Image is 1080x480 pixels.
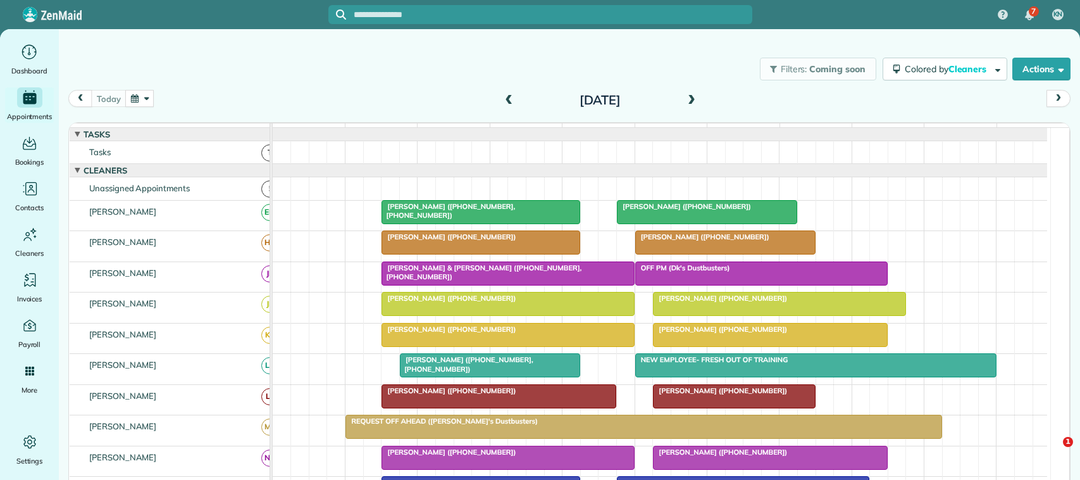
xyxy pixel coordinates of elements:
span: [PERSON_NAME] [87,421,159,431]
span: ! [261,180,278,198]
span: [PERSON_NAME] [87,206,159,217]
span: Settings [16,455,43,467]
button: Actions [1012,58,1071,80]
span: [PERSON_NAME] [87,268,159,278]
a: Dashboard [5,42,54,77]
span: [PERSON_NAME] [87,391,159,401]
span: EM [261,204,278,221]
span: [PERSON_NAME] [87,329,159,339]
span: [PERSON_NAME] ([PHONE_NUMBER]) [381,294,516,303]
span: 5pm [997,126,1019,136]
span: 10am [490,126,519,136]
span: Coming soon [809,63,866,75]
div: 7 unread notifications [1016,1,1043,29]
h2: [DATE] [521,93,679,107]
span: KB [261,327,278,344]
span: 8am [345,126,369,136]
span: Payroll [18,338,41,351]
svg: Focus search [336,9,346,20]
span: Dashboard [11,65,47,77]
span: Colored by [905,63,991,75]
span: MB [261,419,278,436]
button: Focus search [328,9,346,20]
span: [PERSON_NAME] & [PERSON_NAME] ([PHONE_NUMBER], [PHONE_NUMBER]) [381,263,581,281]
span: JB [261,265,278,282]
span: [PERSON_NAME] ([PHONE_NUMBER]) [652,325,788,334]
span: 12pm [635,126,662,136]
button: prev [68,90,92,107]
span: Unassigned Appointments [87,183,192,193]
span: [PERSON_NAME] [87,360,159,370]
a: Settings [5,432,54,467]
span: 2pm [780,126,802,136]
span: [PERSON_NAME] [87,237,159,247]
span: Tasks [81,129,113,139]
span: More [22,384,37,396]
span: Cleaners [81,165,130,175]
a: Contacts [5,179,54,214]
button: next [1046,90,1071,107]
span: 1pm [707,126,729,136]
span: [PERSON_NAME] ([PHONE_NUMBER]) [652,294,788,303]
span: LF [261,388,278,405]
button: today [91,90,126,107]
span: [PERSON_NAME] ([PHONE_NUMBER]) [652,448,788,457]
span: T [261,144,278,161]
iframe: Intercom live chat [1037,437,1067,467]
span: [PERSON_NAME] ([PHONE_NUMBER], [PHONE_NUMBER]) [399,355,533,373]
span: 4pm [924,126,947,136]
span: NN [261,450,278,467]
a: Payroll [5,315,54,351]
span: Bookings [15,156,44,168]
span: [PERSON_NAME] ([PHONE_NUMBER]) [381,325,516,334]
span: REQUEST OFF AHEAD ([PERSON_NAME]'s Dustbusters) [345,417,538,426]
span: OFF PM (Dk's Dustbusters) [635,263,731,272]
span: [PERSON_NAME] ([PHONE_NUMBER], [PHONE_NUMBER]) [381,202,515,220]
span: LS [261,357,278,374]
span: 7 [1031,6,1036,16]
span: [PERSON_NAME] ([PHONE_NUMBER]) [381,386,516,395]
span: 1 [1063,437,1073,447]
span: [PERSON_NAME] [87,452,159,462]
span: 11am [562,126,591,136]
span: JR [261,296,278,313]
span: 7am [273,126,296,136]
span: Contacts [15,201,44,214]
span: [PERSON_NAME] ([PHONE_NUMBER]) [381,232,516,241]
a: Bookings [5,133,54,168]
span: Appointments [7,110,53,123]
span: NEW EMPLOYEE- FRESH OUT OF TRAINING [635,355,789,364]
a: Cleaners [5,224,54,260]
span: [PERSON_NAME] ([PHONE_NUMBER]) [652,386,788,395]
span: HC [261,234,278,251]
span: [PERSON_NAME] ([PHONE_NUMBER]) [381,448,516,457]
span: [PERSON_NAME] [87,298,159,308]
span: Tasks [87,147,113,157]
a: Invoices [5,270,54,305]
span: 9am [418,126,441,136]
a: Appointments [5,87,54,123]
span: Filters: [781,63,807,75]
span: [PERSON_NAME] ([PHONE_NUMBER]) [616,202,752,211]
span: Cleaners [948,63,989,75]
span: KN [1053,9,1063,20]
button: Colored byCleaners [883,58,1007,80]
span: 3pm [852,126,874,136]
span: Invoices [17,293,42,305]
span: [PERSON_NAME] ([PHONE_NUMBER]) [635,232,770,241]
span: Cleaners [15,247,44,260]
